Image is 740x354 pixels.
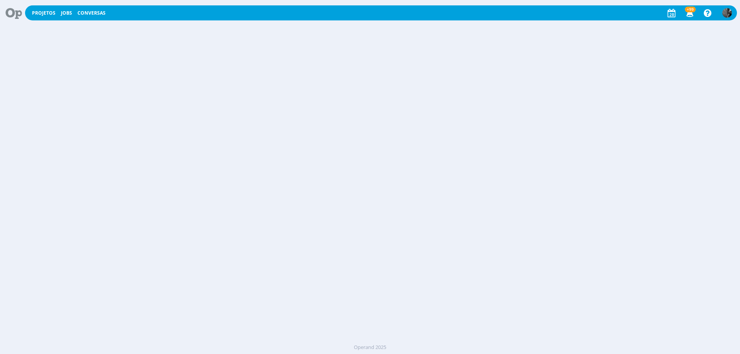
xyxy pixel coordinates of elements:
button: Projetos [30,10,58,16]
a: Jobs [61,10,72,16]
img: P [722,8,732,18]
button: P [722,6,732,20]
span: +99 [685,7,696,12]
button: +99 [681,6,697,20]
button: Conversas [75,10,108,16]
button: Jobs [59,10,74,16]
a: Conversas [77,10,106,16]
a: Projetos [32,10,55,16]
